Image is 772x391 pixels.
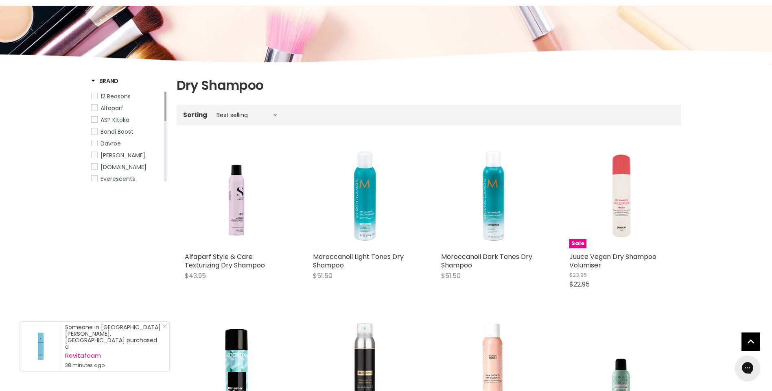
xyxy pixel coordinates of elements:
[101,139,121,148] span: Davroe
[569,271,587,279] span: $23.95
[441,252,532,270] a: Moroccanoil Dark Tones Dry Shampoo
[101,151,145,159] span: [PERSON_NAME]
[441,271,461,280] span: $51.50
[91,174,163,183] a: Everescents
[185,252,265,270] a: Alfaparf Style & Care Texturizing Dry Shampoo
[65,324,161,369] div: Someone in [GEOGRAPHIC_DATA][PERSON_NAME], [GEOGRAPHIC_DATA] purchased a
[91,163,163,172] a: Design.ME
[91,127,163,136] a: Bondi Boost
[101,175,135,183] span: Everescents
[569,280,590,289] span: $22.95
[731,353,764,383] iframe: Gorgias live chat messenger
[91,92,163,101] a: 12 Reasons
[313,271,332,280] span: $51.50
[183,111,207,118] label: Sorting
[101,163,147,171] span: [DOMAIN_NAME]
[91,139,163,148] a: Davroe
[101,116,129,124] span: ASP Kitoko
[101,128,133,136] span: Bondi Boost
[91,104,163,113] a: Alfaparf
[569,145,673,248] a: Juuce Vegan Dry Shampoo VolumiserSale
[65,352,161,359] a: Revitafoam
[91,115,163,124] a: ASP Kitoko
[441,145,545,248] img: Moroccanoil Dark Tones Dry Shampoo
[101,92,131,100] span: 12 Reasons
[313,252,404,270] a: Moroccanoil Light Tones Dry Shampoo
[20,322,61,371] a: Visit product page
[159,324,167,332] a: Close Notification
[177,77,681,94] h1: Dry Shampoo
[313,145,417,248] img: Moroccanoil Light Tones Dry Shampoo
[602,145,641,248] img: Juuce Vegan Dry Shampoo Volumiser
[91,151,163,160] a: De Lorenzo
[569,252,656,270] a: Juuce Vegan Dry Shampoo Volumiser
[569,239,586,248] span: Sale
[185,145,289,248] img: Alfaparf Style & Care Texturizing Dry Shampoo
[101,104,123,112] span: Alfaparf
[91,77,119,85] h3: Brand
[162,324,167,329] svg: Close Icon
[185,271,206,280] span: $43.95
[65,362,161,369] small: 38 minutes ago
